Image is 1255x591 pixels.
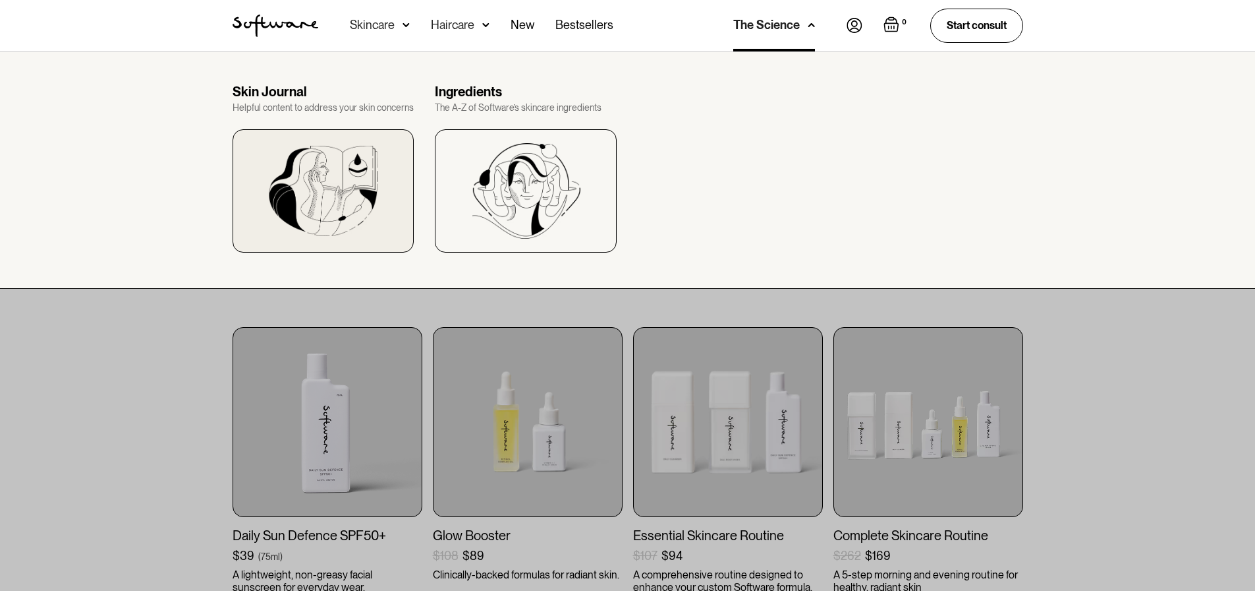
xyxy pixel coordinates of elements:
div: Ingredients [435,84,617,100]
div: Haircare [431,18,474,32]
div: Skincare [350,18,395,32]
img: arrow down [808,18,815,32]
div: 0 [899,16,909,28]
div: Helpful content to address your skin concerns [233,102,414,113]
a: home [233,15,318,37]
a: Open empty cart [883,16,909,35]
div: The Science [733,18,800,32]
a: Start consult [930,9,1023,42]
img: Software Logo [233,15,318,37]
img: arrow down [403,18,410,32]
a: Skin JournalHelpful content to address your skin concerns [233,84,414,253]
div: The A-Z of Software’s skincare ingredients [435,102,617,113]
a: IngredientsThe A-Z of Software’s skincare ingredients [435,84,617,253]
div: Skin Journal [233,84,414,100]
img: arrow down [482,18,489,32]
